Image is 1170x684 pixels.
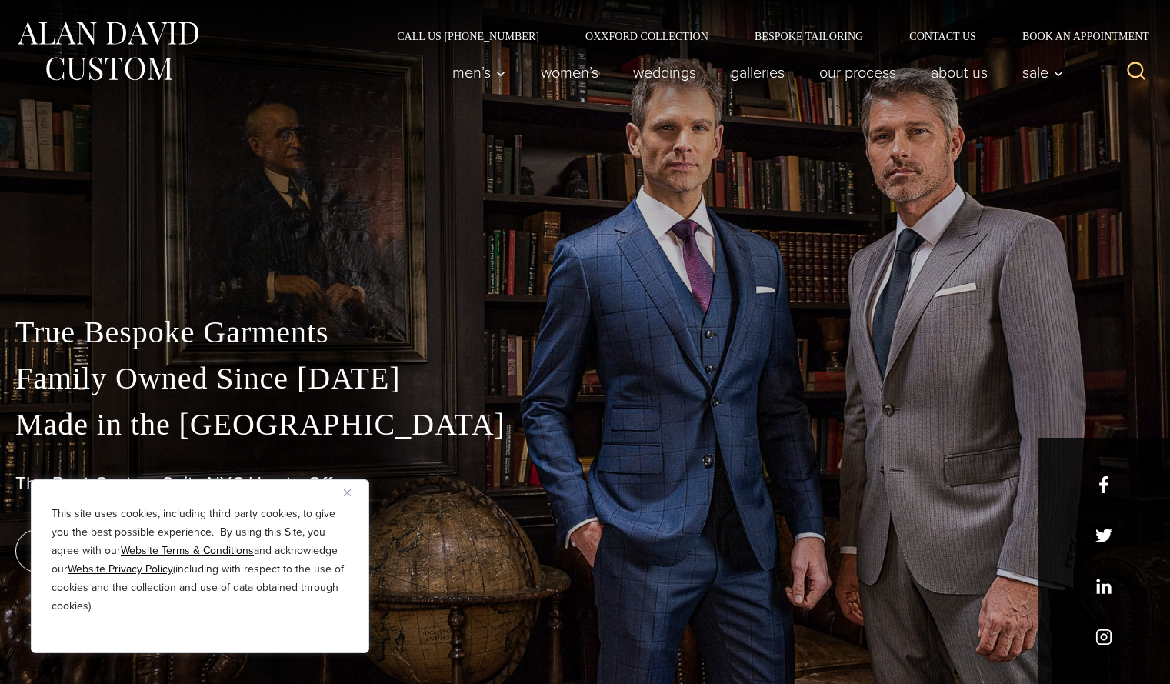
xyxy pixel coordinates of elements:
a: Women’s [524,57,616,88]
nav: Secondary Navigation [374,31,1155,42]
a: Website Terms & Conditions [121,542,254,559]
a: Call Us [PHONE_NUMBER] [374,31,562,42]
a: Galleries [714,57,802,88]
button: View Search Form [1118,54,1155,91]
a: weddings [616,57,714,88]
a: book an appointment [15,529,231,572]
p: True Bespoke Garments Family Owned Since [DATE] Made in the [GEOGRAPHIC_DATA] [15,309,1155,448]
nav: Primary Navigation [435,57,1072,88]
a: Our Process [802,57,914,88]
p: This site uses cookies, including third party cookies, to give you the best possible experience. ... [52,505,348,616]
button: Close [344,483,362,502]
h1: The Best Custom Suits NYC Has to Offer [15,472,1155,495]
span: Men’s [452,65,506,80]
span: Sale [1022,65,1064,80]
a: Oxxford Collection [562,31,732,42]
a: Bespoke Tailoring [732,31,886,42]
a: Contact Us [886,31,999,42]
a: Website Privacy Policy [68,561,173,577]
img: Alan David Custom [15,17,200,85]
a: About Us [914,57,1005,88]
a: Book an Appointment [999,31,1155,42]
img: Close [344,489,351,496]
